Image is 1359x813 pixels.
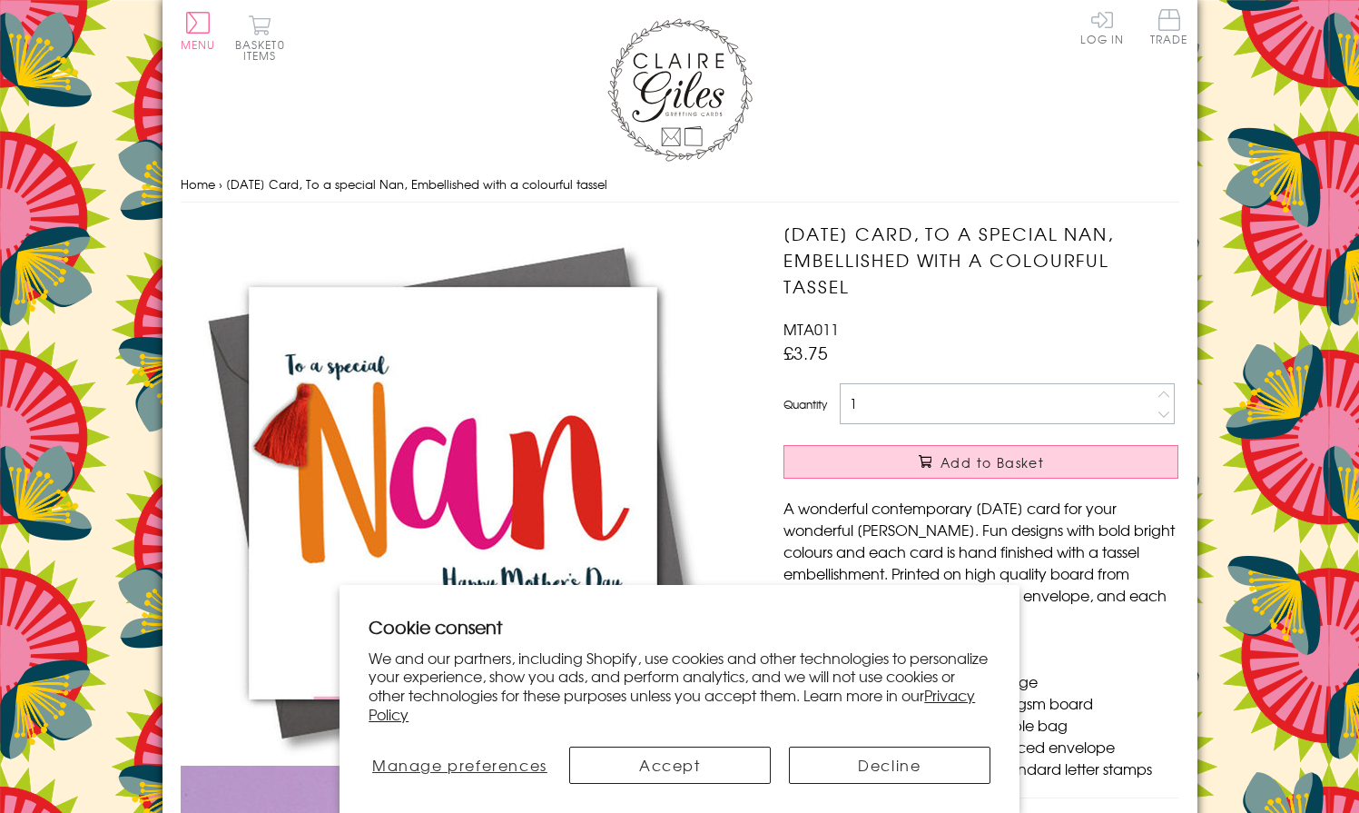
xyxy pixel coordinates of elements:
a: Privacy Policy [369,684,975,725]
button: Add to Basket [783,445,1178,479]
h1: [DATE] Card, To a special Nan, Embellished with a colourful tassel [783,221,1178,299]
img: Claire Giles Greetings Cards [607,18,753,162]
a: Trade [1150,9,1188,48]
button: Accept [569,747,771,784]
span: £3.75 [783,340,828,365]
a: Log In [1080,9,1124,45]
button: Decline [789,747,990,784]
button: Basket0 items [235,15,285,61]
p: We and our partners, including Shopify, use cookies and other technologies to personalize your ex... [369,649,990,724]
button: Menu [181,12,216,50]
span: [DATE] Card, To a special Nan, Embellished with a colourful tassel [226,175,607,193]
p: A wonderful contemporary [DATE] card for your wonderful [PERSON_NAME]. Fun designs with bold brig... [783,497,1178,628]
span: Manage preferences [372,754,547,776]
img: Mother's Day Card, To a special Nan, Embellished with a colourful tassel [181,221,725,766]
span: Add to Basket [940,453,1044,471]
span: Menu [181,36,216,53]
a: Home [181,175,215,193]
span: › [219,175,222,193]
button: Manage preferences [369,747,550,784]
span: MTA011 [783,318,839,340]
label: Quantity [783,396,827,412]
span: 0 items [243,36,285,64]
span: Trade [1150,9,1188,45]
h2: Cookie consent [369,614,990,639]
nav: breadcrumbs [181,166,1179,203]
